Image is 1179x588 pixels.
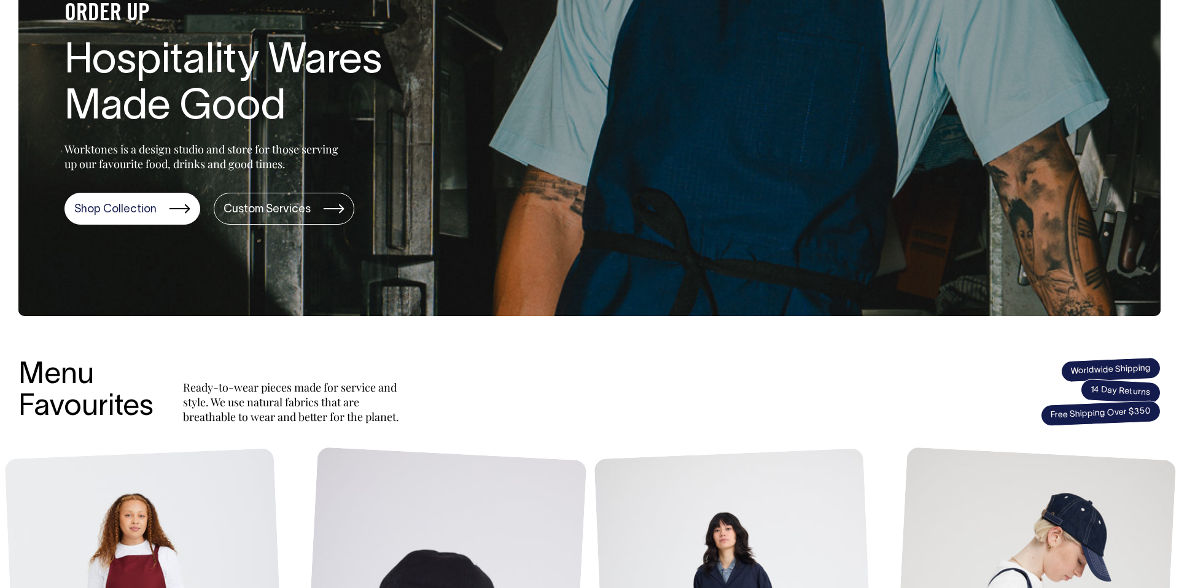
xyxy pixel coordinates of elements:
[214,193,354,225] a: Custom Services
[64,142,344,171] p: Worktones is a design studio and store for those serving up our favourite food, drinks and good t...
[1060,357,1161,383] span: Worldwide Shipping
[64,1,457,27] h4: ORDER UP
[1080,379,1161,404] span: 14 Day Returns
[1040,400,1161,427] span: Free Shipping Over $350
[64,39,457,131] h1: Hospitality Wares Made Good
[18,360,154,425] h3: Menu Favourites
[183,380,404,424] p: Ready-to-wear pieces made for service and style. We use natural fabrics that are breathable to we...
[64,193,200,225] a: Shop Collection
